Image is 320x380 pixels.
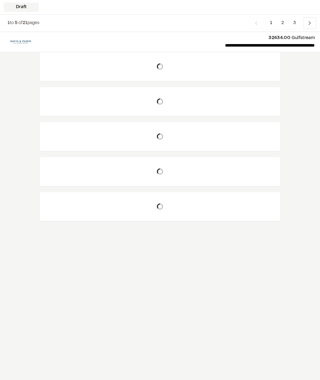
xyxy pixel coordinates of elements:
span: 1 [265,17,277,29]
p: to of pages [7,20,39,27]
span: 3 [288,17,301,29]
span: 32434.00 [268,36,290,40]
img: file [5,37,36,47]
span: 21 [22,21,27,25]
span: 2 [277,17,289,29]
nav: Navigation [250,17,316,29]
span: 1 [7,21,10,25]
span: 5 [15,21,17,25]
div: Draft [4,2,39,12]
p: Gulfstream [41,35,315,42]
